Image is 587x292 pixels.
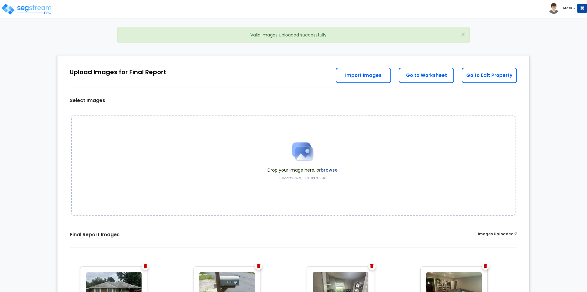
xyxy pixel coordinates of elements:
[563,6,572,10] b: Mark
[515,231,517,237] span: 7
[461,30,465,39] span: ×
[268,167,338,173] span: Drop your image here, or
[548,3,559,14] img: avatar.png
[484,264,487,268] img: Trash Icon
[462,68,517,83] a: Go to Edit Property
[70,231,120,238] label: Final Report Images
[70,97,105,104] label: Select Images
[461,31,465,38] button: Close
[370,264,374,268] img: Trash Icon
[399,68,454,83] a: Go to Worksheet
[279,176,327,180] label: Supports: PNG, JPG, JPEG, HEIC
[336,68,391,83] a: Import Images
[250,32,327,38] span: Valid images uploaded successfully
[1,3,53,15] img: logo_pro_r.png
[287,136,318,167] img: Upload Icon
[144,264,147,268] img: Trash Icon
[321,167,338,173] label: browse
[70,68,166,77] div: Upload Images for Final Report
[478,231,517,238] label: Images Uploaded:
[257,264,260,268] img: Trash Icon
